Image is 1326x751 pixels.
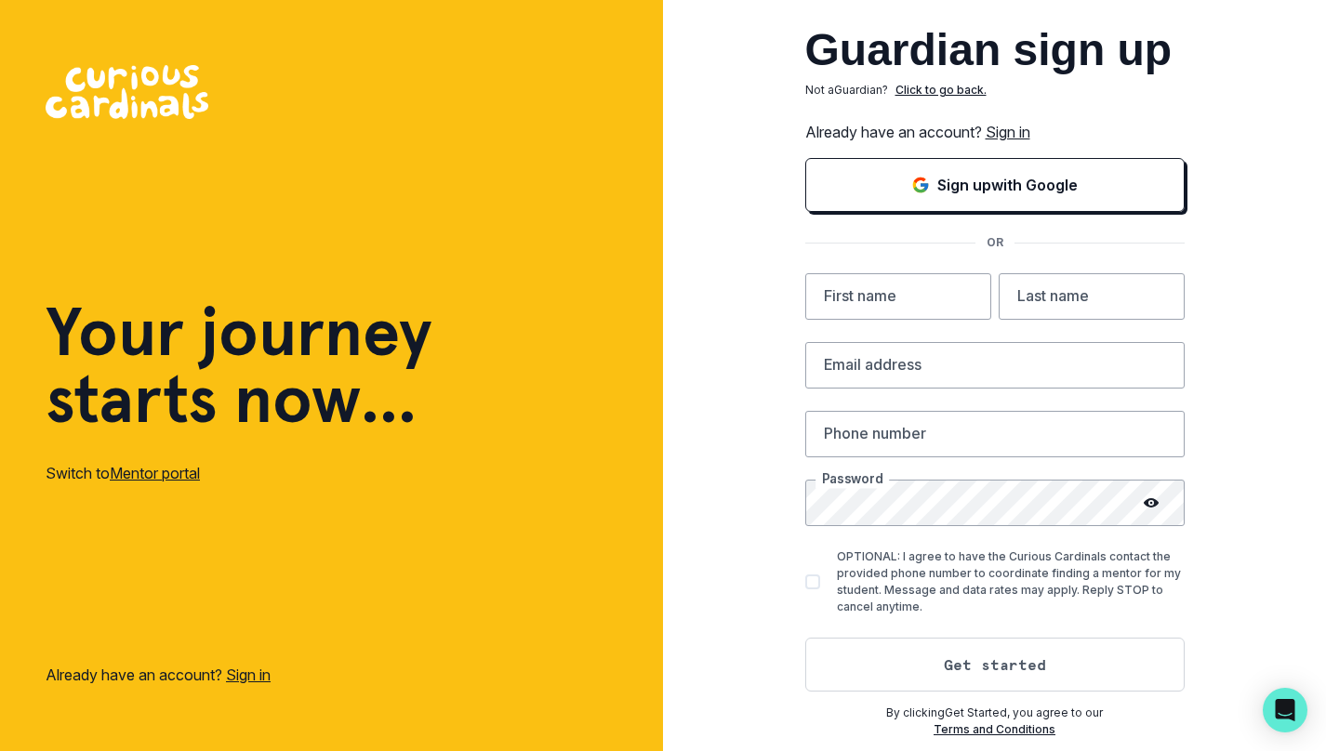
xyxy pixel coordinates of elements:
[805,28,1185,72] h2: Guardian sign up
[895,82,987,99] p: Click to go back.
[46,65,208,119] img: Curious Cardinals Logo
[805,121,1185,143] p: Already have an account?
[934,722,1055,736] a: Terms and Conditions
[110,464,200,482] a: Mentor portal
[837,548,1185,615] p: OPTIONAL: I agree to have the Curious Cardinals contact the provided phone number to coordinate f...
[1263,688,1307,732] div: Open Intercom Messenger
[937,174,1078,196] p: Sign up with Google
[46,298,432,432] h1: Your journey starts now...
[805,158,1185,212] button: Sign in with Google (GSuite)
[46,664,271,686] p: Already have an account?
[975,234,1014,251] p: OR
[805,638,1185,692] button: Get started
[805,82,888,99] p: Not a Guardian ?
[986,123,1030,141] a: Sign in
[226,665,271,684] a: Sign in
[805,705,1185,721] p: By clicking Get Started , you agree to our
[46,464,110,482] span: Switch to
